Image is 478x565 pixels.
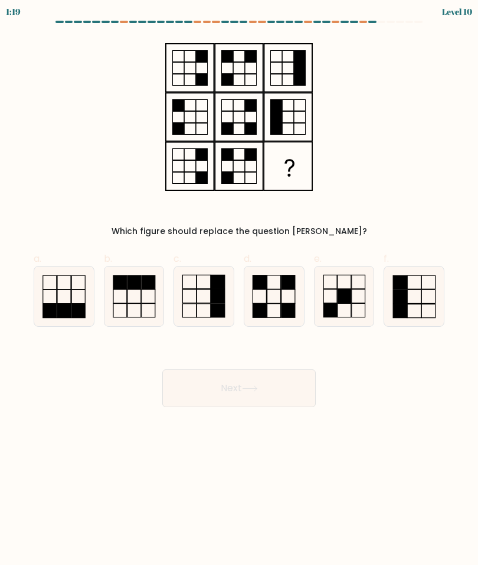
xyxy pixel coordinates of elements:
span: e. [314,252,322,265]
div: Which figure should replace the question [PERSON_NAME]? [41,225,437,238]
span: f. [384,252,389,265]
span: c. [173,252,181,265]
div: Level 10 [442,5,472,18]
span: d. [244,252,251,265]
span: a. [34,252,41,265]
button: Next [162,369,316,407]
span: b. [104,252,112,265]
div: 1:19 [6,5,21,18]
